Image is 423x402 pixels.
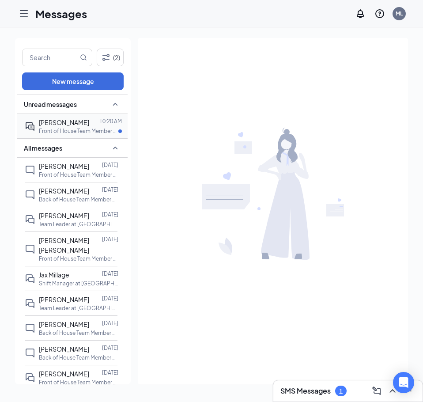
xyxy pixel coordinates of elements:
span: [PERSON_NAME] [39,187,89,195]
button: New message [22,72,124,90]
span: Jax Millage [39,271,69,279]
span: [PERSON_NAME] [39,345,89,353]
svg: DoubleChat [25,273,35,284]
p: Team Leader at [GEOGRAPHIC_DATA] [39,304,118,312]
svg: ChatInactive [25,190,35,200]
p: [DATE] [102,235,118,243]
svg: Filter [101,52,111,63]
p: Back of House Team Member at [GEOGRAPHIC_DATA] [39,354,118,361]
button: ChevronUp [385,384,400,398]
div: Open Intercom Messenger [393,372,414,393]
div: 1 [339,387,343,395]
p: [DATE] [102,186,118,193]
h3: SMS Messages [280,386,331,396]
svg: DoubleChat [25,214,35,225]
svg: ChatInactive [25,348,35,358]
span: [PERSON_NAME] [39,320,89,328]
div: ML [396,10,403,17]
svg: ChatInactive [25,165,35,175]
svg: Notifications [355,8,366,19]
p: [DATE] [102,295,118,302]
span: [PERSON_NAME] [39,370,89,378]
span: [PERSON_NAME] [39,296,89,303]
p: Front of House Team Member at [GEOGRAPHIC_DATA] [39,255,118,262]
p: Front of House Team Member at [GEOGRAPHIC_DATA] [39,379,118,386]
svg: ComposeMessage [371,386,382,396]
p: Back of House Team Member at [GEOGRAPHIC_DATA] [39,196,118,203]
svg: ActiveDoubleChat [25,121,35,132]
p: Front of House Team Member at [GEOGRAPHIC_DATA] [39,127,118,135]
svg: DoubleChat [25,372,35,383]
svg: MagnifyingGlass [80,54,87,61]
p: Back of House Team Member at [GEOGRAPHIC_DATA] [39,329,118,337]
svg: QuestionInfo [374,8,385,19]
svg: SmallChevronUp [110,143,121,153]
input: Search [23,49,78,66]
p: Shift Manager at [GEOGRAPHIC_DATA] [39,280,118,287]
button: ComposeMessage [370,384,384,398]
p: [DATE] [102,369,118,376]
h1: Messages [35,6,87,21]
span: [PERSON_NAME] [39,162,89,170]
svg: ChevronUp [387,386,398,396]
span: [PERSON_NAME] [39,118,89,126]
p: [DATE] [102,161,118,169]
span: [PERSON_NAME] [39,212,89,220]
p: [DATE] [102,270,118,277]
p: Team Leader at [GEOGRAPHIC_DATA] [39,220,118,228]
button: Filter (2) [97,49,124,66]
svg: DoubleChat [25,298,35,309]
p: [DATE] [102,319,118,327]
p: [DATE] [102,344,118,352]
svg: ChatInactive [25,323,35,334]
svg: SmallChevronUp [110,99,121,110]
p: 10:20 AM [99,118,122,125]
span: Unread messages [24,100,77,109]
span: All messages [24,144,62,152]
p: [DATE] [102,211,118,218]
svg: ChatInactive [25,244,35,254]
p: Front of House Team Member at [GEOGRAPHIC_DATA] [39,171,118,178]
svg: Hamburger [19,8,29,19]
span: [PERSON_NAME] [PERSON_NAME] [39,236,89,254]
